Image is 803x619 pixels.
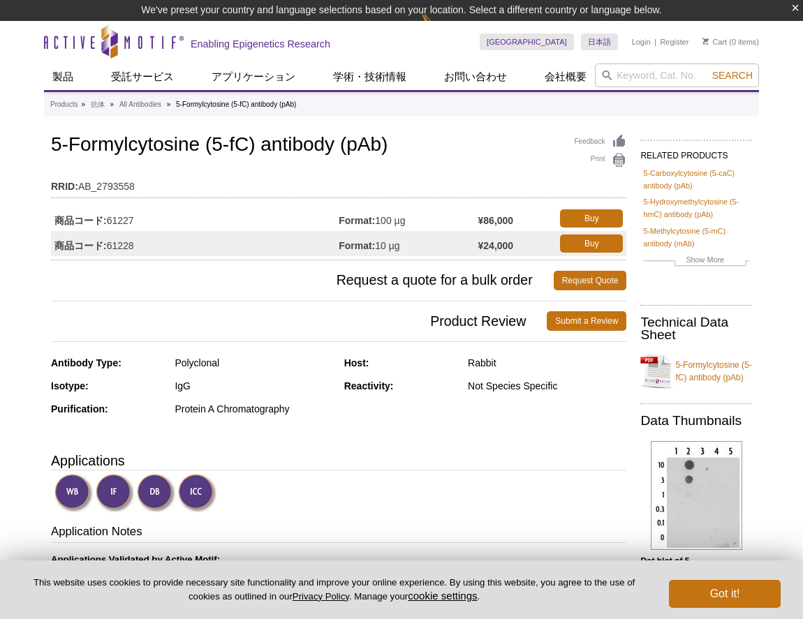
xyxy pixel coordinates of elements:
img: Immunofluorescence Validated [96,474,134,512]
strong: Purification: [51,403,108,415]
a: 日本語 [581,33,618,50]
h2: RELATED PRODUCTS [640,140,752,165]
img: Immunocytochemistry Validated [178,474,216,512]
a: 抗体 [91,98,105,111]
input: Keyword, Cat. No. [595,64,759,87]
li: 5-Formylcytosine (5-fC) antibody (pAb) [176,100,296,108]
a: Register [660,37,688,47]
a: 5-Methylcytosine (5-mC) antibody (mAb) [643,225,749,250]
a: Buy [560,209,623,228]
a: All Antibodies [119,98,161,111]
li: » [110,100,115,108]
img: Your Cart [702,38,709,45]
div: Polyclonal [175,357,333,369]
td: 61228 [51,231,339,256]
a: Print [574,153,626,168]
a: Privacy Policy [293,591,349,602]
h3: Applications [51,450,626,471]
span: Request a quote for a bulk order [51,271,554,290]
li: » [81,100,85,108]
img: Change Here [421,10,458,43]
a: 5-Carboxylcytosine (5-caC) antibody (pAb) [643,167,749,192]
a: Cart [702,37,727,47]
h1: 5-Formylcytosine (5-fC) antibody (pAb) [51,134,626,158]
li: » [167,100,171,108]
img: 5-Formylcytosine (5-fC) antibody (pAb) tested by dot blot analysis. [651,441,742,550]
p: This website uses cookies to provide necessary site functionality and improve your online experie... [22,576,646,603]
a: Buy [560,234,623,253]
h2: Technical Data Sheet [640,316,752,341]
img: Dot Blot Validated [137,474,175,512]
td: 10 µg [339,231,478,256]
td: 100 µg [339,206,478,231]
a: Request Quote [554,271,627,290]
strong: Host: [344,357,369,368]
img: Western Blot Validated [54,474,93,512]
div: Rabbit [468,357,626,369]
strong: 商品コード: [54,214,107,227]
h2: Data Thumbnails [640,415,752,427]
a: 製品 [44,64,82,90]
a: 5-Formylcytosine (5-fC) antibody (pAb) [640,350,752,392]
p: 0.5 - 2 µg/ml dilution [51,553,626,579]
strong: Antibody Type: [51,357,121,368]
div: Protein A Chromatography [175,403,333,415]
span: Search [712,70,753,81]
strong: ¥86,000 [478,214,514,227]
b: Applications Validated by Active Motif: [51,554,220,565]
a: Show More [643,253,749,269]
td: AB_2793558 [51,172,626,194]
a: [GEOGRAPHIC_DATA] [480,33,574,50]
strong: RRID: [51,180,78,193]
span: Product Review [51,311,547,331]
a: Feedback [574,134,626,149]
td: 61227 [51,206,339,231]
li: | [654,33,656,50]
b: Dot blot of 5-Formylcytosine (5-fC) pAb. [640,556,747,579]
a: Products [50,98,78,111]
div: IgG [175,380,333,392]
a: Login [632,37,651,47]
a: 5-Hydroxymethylcytosine (5-hmC) antibody (pAb) [643,195,749,221]
div: Not Species Specific [468,380,626,392]
a: 学術・技術情報 [325,64,415,90]
button: Search [708,69,757,82]
li: (0 items) [702,33,759,50]
a: 会社概要 [536,64,595,90]
strong: 商品コード: [54,239,107,252]
p: (Click image to enlarge and see details.) [640,555,752,605]
h3: Application Notes [51,523,626,543]
strong: Format: [339,239,375,252]
h2: Enabling Epigenetics Research [191,38,330,50]
a: Submit a Review [547,311,626,331]
strong: Reactivity: [344,380,394,391]
strong: ¥24,000 [478,239,514,252]
strong: Isotype: [51,380,89,391]
a: お問い合わせ [436,64,515,90]
button: Got it! [669,580,781,608]
a: 受託サービス [103,64,182,90]
a: アプリケーション [203,64,304,90]
button: cookie settings [408,590,477,602]
strong: Format: [339,214,375,227]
